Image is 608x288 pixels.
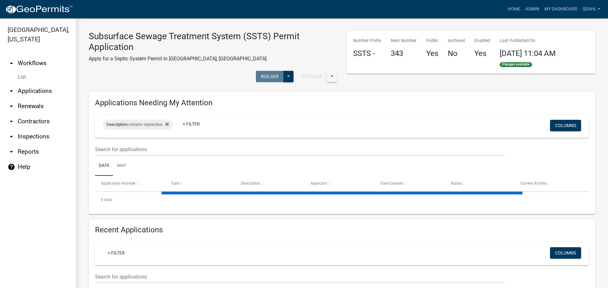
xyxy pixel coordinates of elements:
button: Settings [297,71,327,82]
h4: SSTS - [353,49,381,58]
div: contains september [103,119,173,130]
p: Public [426,37,438,44]
a: Admin [523,3,542,15]
h3: Subsurface Sewage Treatment System (SSTS) Permit Application [89,31,337,52]
datatable-header-cell: Date Created [375,176,445,191]
h4: 343 [391,49,417,58]
datatable-header-cell: Type [165,176,235,191]
p: Next Number [391,37,417,44]
i: arrow_drop_up [8,59,15,67]
p: Number Prefix [353,37,381,44]
span: Type [171,181,179,186]
span: Changes available [500,62,532,67]
h4: Recent Applications [95,225,589,235]
h4: Yes [426,49,438,58]
span: Date Created [381,181,403,186]
a: + Filter [178,118,205,130]
span: Current Activity [520,181,547,186]
h4: Yes [474,49,490,58]
a: Data [95,156,113,176]
span: Description [241,181,260,186]
h4: Applications Needing My Attention [95,98,589,107]
button: Columns [550,120,581,131]
p: Archived [448,37,465,44]
a: My Dashboard [542,3,580,15]
a: Home [505,3,523,15]
input: Search for applications [95,143,505,156]
span: Application Number [101,181,136,186]
span: Description [106,122,127,127]
span: Applicant [311,181,327,186]
a: + Filter [103,247,130,259]
a: Map [113,156,130,176]
datatable-header-cell: Applicant [305,176,375,191]
span: [DATE] 11:04 AM [500,49,556,58]
h4: No [448,49,465,58]
i: arrow_drop_down [8,133,15,140]
datatable-header-cell: Description [235,176,305,191]
i: arrow_drop_down [8,118,15,125]
datatable-header-cell: Status [445,176,515,191]
span: Status [451,181,462,186]
i: arrow_drop_down [8,87,15,95]
datatable-header-cell: Current Activity [514,176,584,191]
i: help [8,163,15,171]
i: arrow_drop_down [8,148,15,156]
div: 0 total [95,192,589,208]
p: Last Published On [500,37,556,44]
button: Columns [550,247,581,259]
datatable-header-cell: Application Number [95,176,165,191]
input: Search for applications [95,270,505,283]
a: sdahl [580,3,603,15]
i: arrow_drop_down [8,102,15,110]
p: Enabled [474,37,490,44]
p: Apply for a Septic System Permit in [GEOGRAPHIC_DATA], [GEOGRAPHIC_DATA] [89,55,337,63]
button: Builder [256,71,284,82]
